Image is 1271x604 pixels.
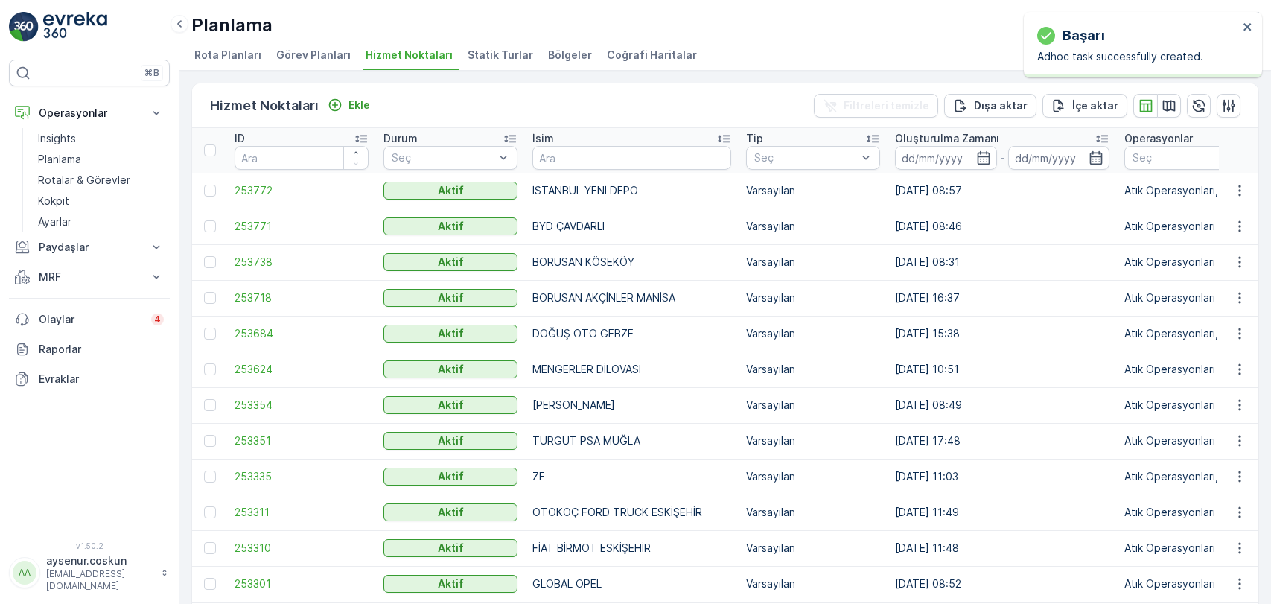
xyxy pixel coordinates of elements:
p: İçe aktar [1072,98,1118,113]
a: 253335 [235,469,369,484]
button: AAaysenur.coskun[EMAIL_ADDRESS][DOMAIN_NAME] [9,553,170,592]
td: [DATE] 08:57 [888,173,1117,209]
p: Aktif [438,505,464,520]
p: Aktif [438,362,464,377]
span: Statik Turlar [468,48,533,63]
div: Toggle Row Selected [204,506,216,518]
div: AA [13,561,36,585]
div: Toggle Row Selected [204,399,216,411]
button: Aktif [383,182,517,200]
button: close [1243,21,1253,35]
a: 253738 [235,255,369,270]
p: Varsayılan [746,505,880,520]
p: Tip [746,131,763,146]
p: Varsayılan [746,183,880,198]
td: [DATE] 08:49 [888,387,1117,423]
span: Hizmet Noktaları [366,48,453,63]
p: Varsayılan [746,398,880,413]
a: Insights [32,128,170,149]
span: Coğrafi Haritalar [607,48,697,63]
p: Aktif [438,183,464,198]
td: [DATE] 08:52 [888,566,1117,602]
p: Oluşturulma Zamanı [895,131,999,146]
p: Aktif [438,255,464,270]
p: Raporlar [39,342,164,357]
td: [DATE] 10:51 [888,352,1117,387]
div: Toggle Row Selected [204,578,216,590]
button: Ekle [322,96,376,114]
p: Olaylar [39,312,142,327]
a: 253718 [235,290,369,305]
p: Aktif [438,290,464,305]
p: Varsayılan [746,433,880,448]
p: İSTANBUL YENİ DEPO [532,183,731,198]
p: TURGUT PSA MUĞLA [532,433,731,448]
p: Aktif [438,219,464,234]
p: Seç [392,150,494,165]
p: Adhoc task successfully created. [1037,49,1238,64]
button: Aktif [383,360,517,378]
p: 4 [154,314,161,325]
td: [DATE] 16:37 [888,280,1117,316]
p: Varsayılan [746,469,880,484]
a: 253354 [235,398,369,413]
p: [EMAIL_ADDRESS][DOMAIN_NAME] [46,568,153,592]
td: [DATE] 08:31 [888,244,1117,280]
button: Dışa aktar [944,94,1036,118]
button: Aktif [383,289,517,307]
a: 253684 [235,326,369,341]
button: Aktif [383,539,517,557]
p: başarı [1063,25,1105,46]
p: - [1000,149,1005,167]
p: Aktif [438,433,464,448]
div: Toggle Row Selected [204,471,216,483]
a: 253310 [235,541,369,556]
a: Olaylar4 [9,305,170,334]
a: 253772 [235,183,369,198]
p: Varsayılan [746,326,880,341]
p: OTOKOÇ FORD TRUCK ESKİŞEHİR [532,505,731,520]
p: Operasyonlar [1124,131,1193,146]
p: Varsayılan [746,219,880,234]
a: 253311 [235,505,369,520]
input: Ara [532,146,731,170]
div: Toggle Row Selected [204,256,216,268]
p: Seç [754,150,857,165]
p: İsim [532,131,554,146]
p: ⌘B [144,67,159,79]
span: 253624 [235,362,369,377]
p: Planlama [38,152,81,167]
p: Hizmet Noktaları [210,95,319,116]
p: Aktif [438,326,464,341]
p: Durum [383,131,418,146]
div: Toggle Row Selected [204,435,216,447]
button: Aktif [383,253,517,271]
p: Varsayılan [746,541,880,556]
a: Raporlar [9,334,170,364]
input: Ara [235,146,369,170]
button: MRF [9,262,170,292]
img: logo [9,12,39,42]
span: 253771 [235,219,369,234]
p: Aktif [438,398,464,413]
input: dd/mm/yyyy [895,146,997,170]
p: Kokpit [38,194,69,209]
span: 253351 [235,433,369,448]
button: Aktif [383,575,517,593]
td: [DATE] 08:46 [888,209,1117,244]
p: Varsayılan [746,255,880,270]
p: Varsayılan [746,362,880,377]
p: Evraklar [39,372,164,387]
p: Insights [38,131,76,146]
button: Aktif [383,396,517,414]
span: Görev Planları [276,48,351,63]
p: GLOBAL OPEL [532,576,731,591]
button: Paydaşlar [9,232,170,262]
p: Ayarlar [38,214,71,229]
a: Evraklar [9,364,170,394]
p: FİAT BİRMOT ESKİŞEHİR [532,541,731,556]
button: Operasyonlar [9,98,170,128]
p: Aktif [438,541,464,556]
button: Aktif [383,432,517,450]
